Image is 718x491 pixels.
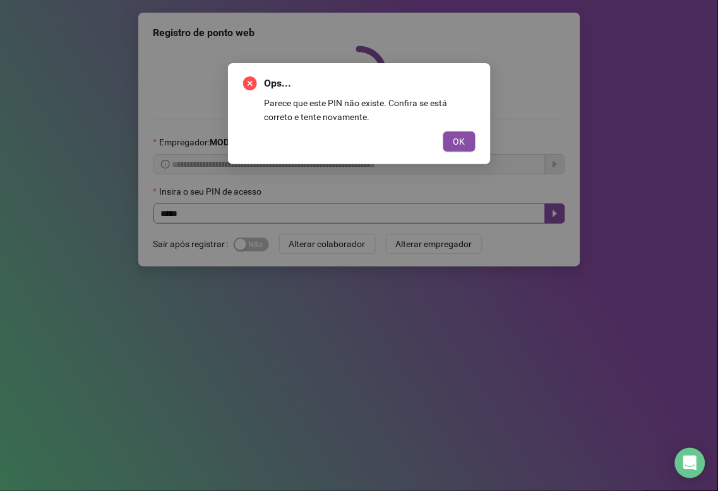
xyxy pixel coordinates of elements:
div: Open Intercom Messenger [675,448,705,478]
div: Parece que este PIN não existe. Confira se está correto e tente novamente. [265,96,476,124]
span: Ops... [265,76,476,91]
span: close-circle [243,76,257,90]
span: OK [453,135,465,149]
button: OK [443,131,476,152]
